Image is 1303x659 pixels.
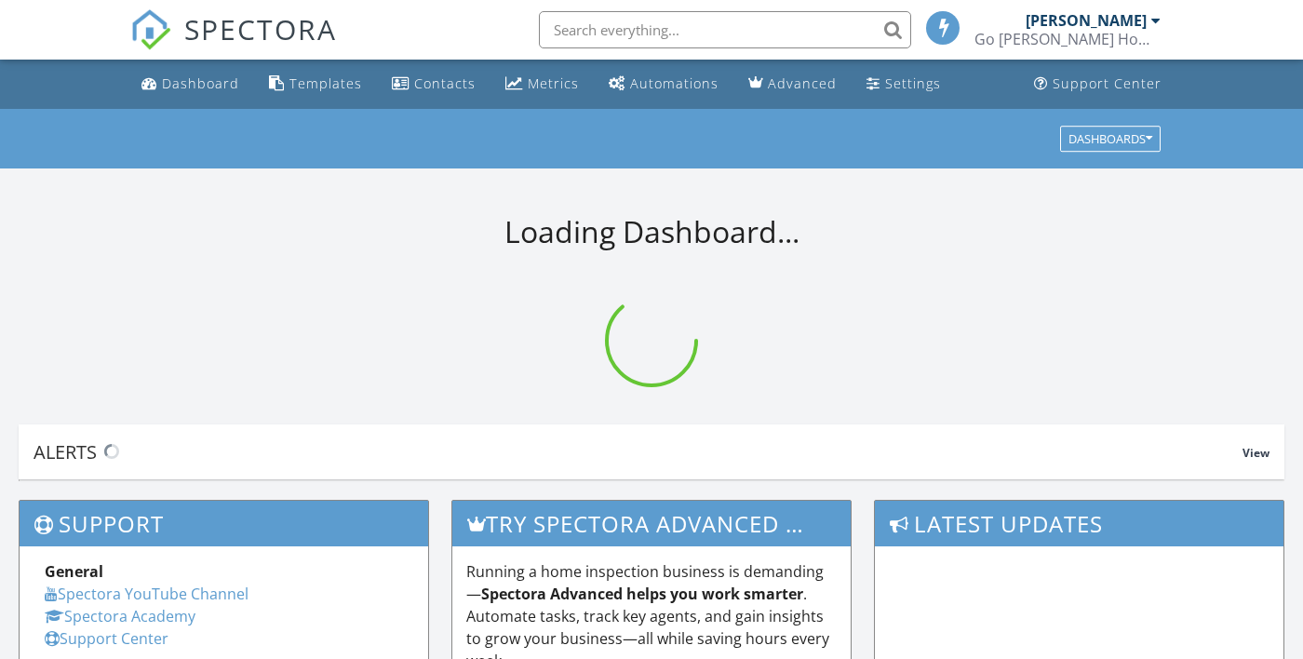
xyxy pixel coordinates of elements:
[414,74,476,92] div: Contacts
[1243,445,1269,461] span: View
[34,439,1243,464] div: Alerts
[875,501,1283,546] h3: Latest Updates
[1060,126,1161,152] button: Dashboards
[498,67,586,101] a: Metrics
[768,74,837,92] div: Advanced
[741,67,844,101] a: Advanced
[1026,11,1147,30] div: [PERSON_NAME]
[974,30,1161,48] div: Go Conroy Home Inspector LLC
[1068,132,1152,145] div: Dashboards
[539,11,911,48] input: Search everything...
[262,67,369,101] a: Templates
[630,74,719,92] div: Automations
[384,67,483,101] a: Contacts
[130,25,337,64] a: SPECTORA
[859,67,948,101] a: Settings
[134,67,247,101] a: Dashboard
[130,9,171,50] img: The Best Home Inspection Software - Spectora
[481,584,803,604] strong: Spectora Advanced helps you work smarter
[289,74,362,92] div: Templates
[184,9,337,48] span: SPECTORA
[1027,67,1169,101] a: Support Center
[601,67,726,101] a: Automations (Basic)
[1053,74,1162,92] div: Support Center
[528,74,579,92] div: Metrics
[45,584,249,604] a: Spectora YouTube Channel
[45,606,195,626] a: Spectora Academy
[45,561,103,582] strong: General
[45,628,168,649] a: Support Center
[20,501,428,546] h3: Support
[452,501,850,546] h3: Try spectora advanced [DATE]
[885,74,941,92] div: Settings
[162,74,239,92] div: Dashboard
